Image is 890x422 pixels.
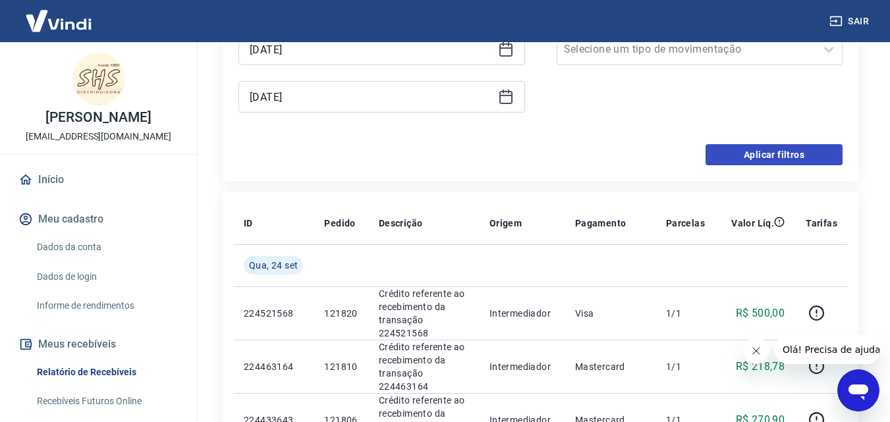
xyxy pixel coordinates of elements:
input: Data inicial [250,40,493,59]
p: 121820 [324,307,357,320]
p: R$ 500,00 [736,305,785,321]
p: Tarifas [806,217,837,230]
a: Relatório de Recebíveis [32,359,181,386]
p: Intermediador [489,307,554,320]
p: ID [244,217,253,230]
a: Recebíveis Futuros Online [32,388,181,415]
p: [PERSON_NAME] [45,111,151,124]
button: Aplicar filtros [706,144,843,165]
p: Valor Líq. [731,217,774,230]
a: Início [16,165,181,194]
p: 121810 [324,360,357,373]
p: Visa [575,307,645,320]
p: 224521568 [244,307,303,320]
p: 1/1 [666,360,705,373]
iframe: Fechar mensagem [743,338,769,364]
p: Descrição [379,217,423,230]
p: Parcelas [666,217,705,230]
a: Dados da conta [32,234,181,261]
p: Intermediador [489,360,554,373]
a: Informe de rendimentos [32,292,181,319]
iframe: Botão para abrir a janela de mensagens [837,369,879,411]
button: Meu cadastro [16,205,181,234]
p: Origem [489,217,522,230]
img: Vindi [16,1,101,41]
input: Data final [250,87,493,107]
p: Crédito referente ao recebimento da transação 224463164 [379,340,468,393]
a: Dados de login [32,263,181,290]
span: Olá! Precisa de ajuda? [8,9,111,20]
p: R$ 218,78 [736,359,785,375]
p: Pedido [324,217,355,230]
p: [EMAIL_ADDRESS][DOMAIN_NAME] [26,130,171,144]
p: 224463164 [244,360,303,373]
button: Meus recebíveis [16,330,181,359]
button: Sair [827,9,874,34]
p: Mastercard [575,360,645,373]
span: Qua, 24 set [249,259,298,272]
iframe: Mensagem da empresa [775,335,879,364]
p: Crédito referente ao recebimento da transação 224521568 [379,287,468,340]
p: 1/1 [666,307,705,320]
p: Pagamento [575,217,626,230]
img: 9ebf16b8-e23d-4c4e-a790-90555234a76e.jpeg [72,53,125,105]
